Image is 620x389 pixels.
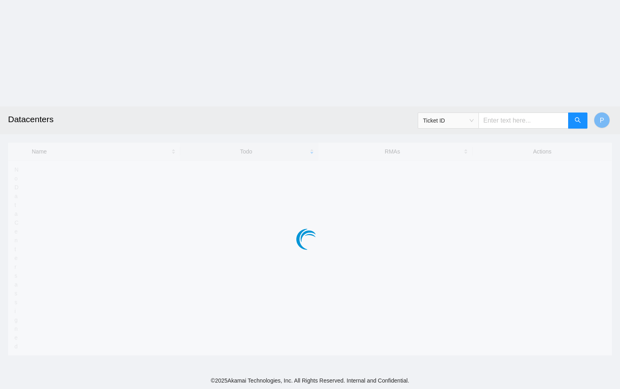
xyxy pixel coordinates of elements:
span: search [575,117,581,125]
button: search [568,113,587,129]
h2: Datacenters [8,106,431,132]
input: Enter text here... [478,113,569,129]
span: Ticket ID [423,115,474,127]
span: P [600,115,604,125]
button: P [594,112,610,128]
